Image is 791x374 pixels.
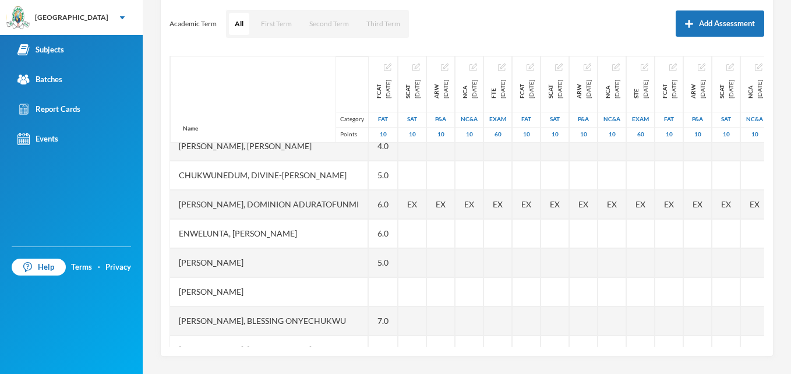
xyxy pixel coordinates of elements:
button: Edit Assessment [641,62,648,72]
span: Student Exempted. [464,198,474,210]
span: STE [631,80,641,98]
div: Notecheck And Attendance [455,112,483,127]
div: 10 [570,127,597,142]
img: edit [669,63,677,71]
div: 10 [684,127,711,142]
div: 7.0 [369,306,398,336]
div: First Continuous Assessment Test [374,80,393,98]
button: Second Term [303,13,355,35]
span: Student Exempted. [607,198,617,210]
span: ARW [688,80,698,98]
img: edit [412,63,420,71]
img: edit [469,63,477,71]
div: [PERSON_NAME] [170,277,368,306]
img: edit [698,63,705,71]
span: Student Exempted. [664,198,674,210]
span: Student Exempted. [521,198,531,210]
button: Edit Assessment [498,62,506,72]
span: ARW [432,80,441,98]
a: Help [12,259,66,276]
div: First Continuous Assessment Test [660,80,679,98]
span: Student Exempted. [578,198,588,210]
button: Edit Assessment [612,62,620,72]
span: Student Exempted. [750,198,760,210]
button: Edit Assessment [755,62,762,72]
div: 6.0 [369,190,398,219]
div: 4.0 [369,132,398,161]
button: Edit Assessment [726,62,734,72]
div: [PERSON_NAME], [PERSON_NAME] [170,336,368,365]
div: 10 [455,127,483,142]
div: Notecheck And Attendance [746,80,764,98]
div: First Term Examination [489,80,507,98]
div: Chukwunedum, Divine-[PERSON_NAME] [170,161,368,190]
span: Student Exempted. [693,198,702,210]
p: Academic Term [169,19,217,29]
div: Name [171,115,210,142]
span: Student Exempted. [407,198,417,210]
div: [PERSON_NAME] [170,248,368,277]
div: Second Term Exams [631,80,650,98]
span: Student Exempted. [721,198,731,210]
div: Report Cards [17,103,80,115]
div: Second Assessment Test [541,112,568,127]
a: Privacy [105,262,131,273]
div: Project And Assignment [684,112,711,127]
span: Student Exempted. [436,198,446,210]
img: edit [726,63,734,71]
button: Third Term [361,13,406,35]
span: NCA [746,80,755,98]
span: FCAT [374,80,383,98]
div: Notecheck And Attendance [741,112,768,127]
div: Second Continuous Assessment [717,80,736,98]
img: edit [755,63,762,71]
button: Add Assessment [676,10,764,37]
div: Second Assessment Test [712,112,740,127]
div: Subjects [17,44,64,56]
div: 60 [627,127,654,142]
button: Edit Assessment [584,62,591,72]
span: SCAT [717,80,726,98]
div: 5.0 [369,161,398,190]
div: Examination [627,112,654,127]
img: edit [641,63,648,71]
button: Edit Assessment [384,62,391,72]
div: Enwelunta, [PERSON_NAME] [170,219,368,248]
div: Examination [484,112,511,127]
div: Second Continuous Assessment Test [546,80,564,98]
div: Project And Research Work [432,80,450,98]
div: Second Assessment Test [398,112,426,127]
div: 5.0 [369,248,398,277]
div: 10 [712,127,740,142]
span: SCAT [546,80,555,98]
img: edit [584,63,591,71]
div: 60 [484,127,511,142]
div: Category [336,112,368,127]
button: Edit Assessment [527,62,534,72]
div: 10 [598,127,626,142]
img: edit [527,63,534,71]
div: Second Continuous Assessment Test [403,80,422,98]
div: 10 [398,127,426,142]
div: Points [336,127,368,142]
div: 6.0 [369,219,398,248]
button: Edit Assessment [555,62,563,72]
span: Student Exempted. [550,198,560,210]
span: NCA [460,80,469,98]
span: Student Exempted. [635,198,645,210]
div: Project And Assignment [570,112,597,127]
button: Edit Assessment [698,62,705,72]
div: First Assessment Test [513,112,540,127]
a: Terms [71,262,92,273]
img: edit [555,63,563,71]
div: · [98,262,100,273]
div: 10 [427,127,454,142]
button: Edit Assessment [441,62,449,72]
button: First Term [255,13,298,35]
div: [PERSON_NAME], Blessing Onyechukwu [170,306,368,336]
img: edit [441,63,449,71]
div: 10 [513,127,540,142]
button: Edit Assessment [669,62,677,72]
img: edit [384,63,391,71]
div: [GEOGRAPHIC_DATA] [35,12,108,23]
